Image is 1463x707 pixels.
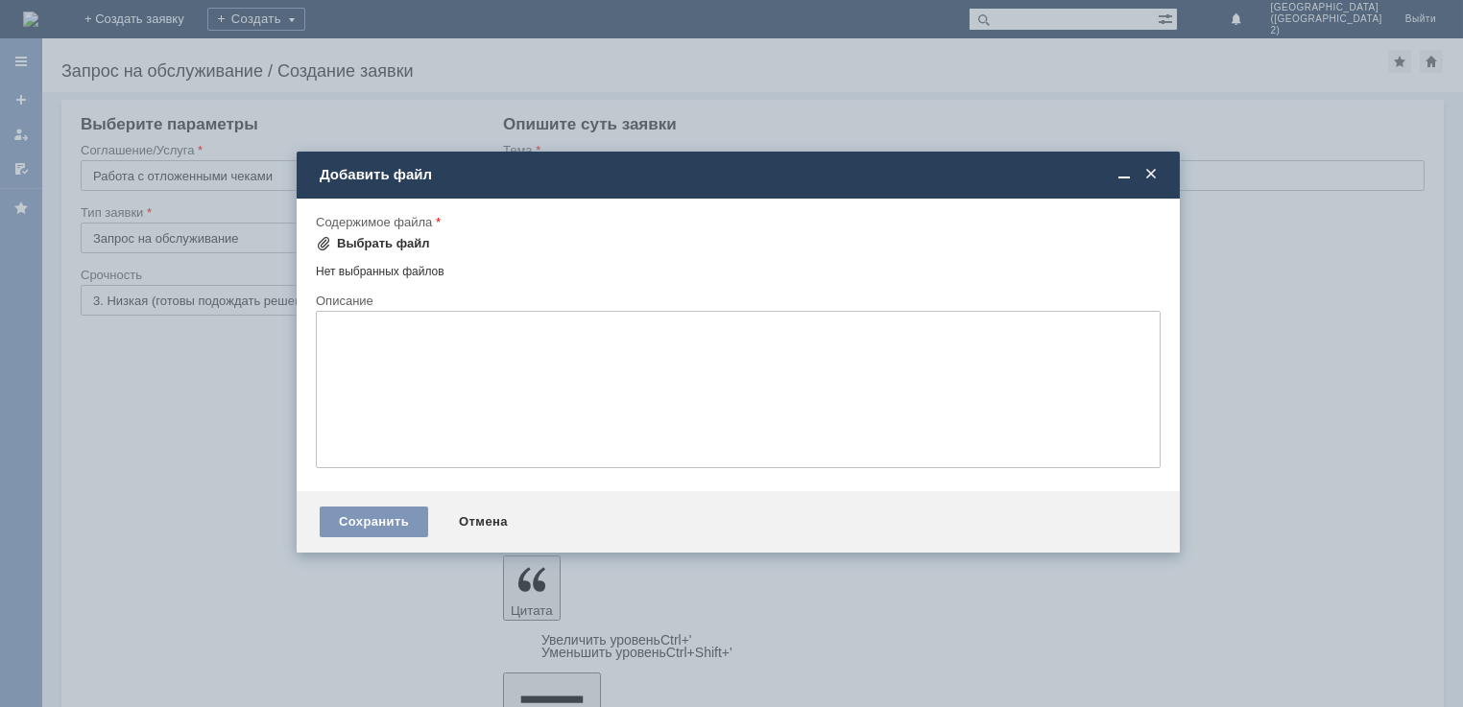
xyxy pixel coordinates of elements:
[1141,166,1161,183] span: Закрыть
[8,8,280,69] div: Добрый день. из за обновления системы не вышел чек со списанными баллами. в айти отделе разобрали...
[337,236,430,251] div: Выбрать файл
[316,257,1161,279] div: Нет выбранных файлов
[320,166,1161,183] div: Добавить файл
[316,216,1157,228] div: Содержимое файла
[316,295,1157,307] div: Описание
[1115,166,1134,183] span: Свернуть (Ctrl + M)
